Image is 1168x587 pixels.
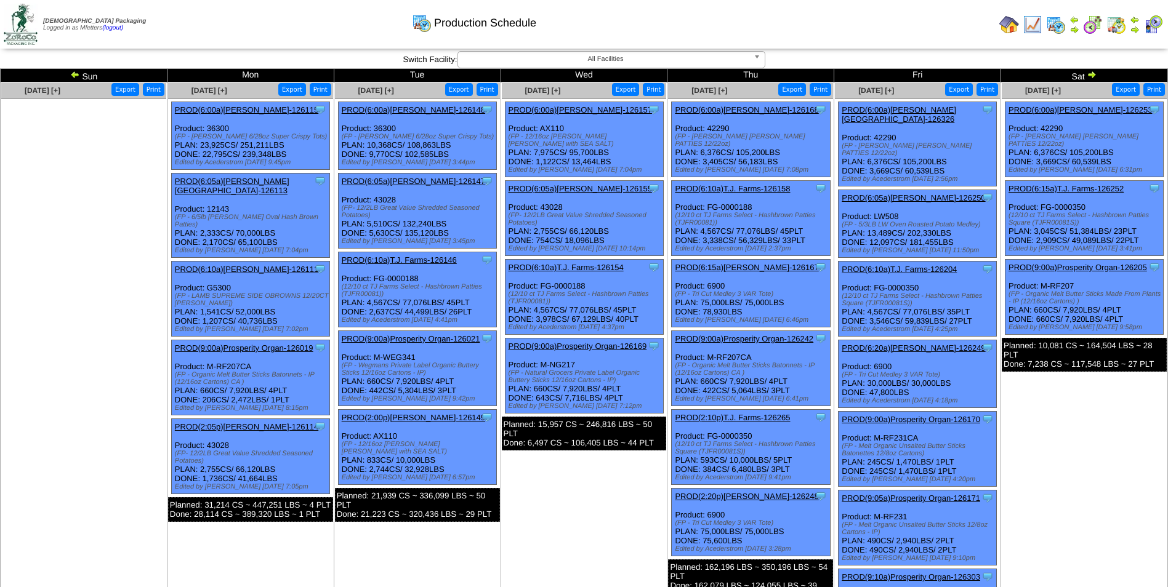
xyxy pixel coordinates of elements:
div: Product: M-RF231 PLAN: 490CS / 2,940LBS / 2PLT DONE: 490CS / 2,940LBS / 2PLT [839,490,997,565]
img: Tooltip [1148,182,1161,194]
div: (FP - 12/16oz [PERSON_NAME] [PERSON_NAME] with SEA SALT) [509,133,663,148]
div: (FP - LAMB SUPREME SIDE OBROWNS 12/20CT [PERSON_NAME]) [175,292,329,307]
img: arrowright.gif [1087,70,1097,79]
div: (FP - Tri Cut Medley 3 VAR Tote) [675,290,829,298]
a: [DATE] [+] [358,86,394,95]
img: arrowleft.gif [1069,15,1079,25]
div: (FP - Tri Cut Medley 3 VAR Tote) [675,519,829,527]
div: Edited by [PERSON_NAME] [DATE] 3:41pm [1009,245,1163,252]
a: PROD(9:00a)Prosperity Organ-126019 [175,343,313,353]
div: (FP - [PERSON_NAME] [PERSON_NAME] PATTIES 12/22oz) [1009,133,1163,148]
td: Fri [834,69,1001,82]
img: arrowleft.gif [1130,15,1140,25]
img: Tooltip [815,261,827,273]
div: Product: 42290 PLAN: 6,376CS / 105,200LBS DONE: 3,669CS / 60,539LBS [1005,102,1164,177]
img: Tooltip [648,182,660,194]
div: Edited by [PERSON_NAME] [DATE] 7:05pm [175,483,329,490]
a: PROD(6:05a)[PERSON_NAME]-126147 [342,177,485,186]
a: PROD(6:00a)[PERSON_NAME]-126115 [175,105,318,114]
button: Print [310,83,331,96]
a: (logout) [102,25,123,31]
span: Production Schedule [434,17,536,30]
td: Sun [1,69,167,82]
span: All Facilities [463,52,749,66]
img: Tooltip [981,263,994,275]
a: [DATE] [+] [525,86,560,95]
div: Product: 36300 PLAN: 10,368CS / 108,863LBS DONE: 9,770CS / 102,585LBS [338,102,496,170]
div: Product: G5300 PLAN: 1,541CS / 52,000LBS DONE: 1,207CS / 40,736LBS [171,262,329,337]
a: PROD(6:20a)[PERSON_NAME]-126249 [842,343,985,353]
img: arrowleft.gif [70,70,80,79]
div: Edited by Acederstrom [DATE] 4:25pm [842,325,996,333]
div: (FP - Organic Melt Butter Sticks Made From Plants - IP (12/16oz Cartons) ) [1009,290,1163,305]
button: Export [945,83,973,96]
a: [DATE] [+] [191,86,227,95]
a: PROD(9:00a)Prosperity Organ-126242 [675,334,813,343]
a: PROD(6:15a)[PERSON_NAME]-126167 [675,263,818,272]
div: Edited by [PERSON_NAME] [DATE] 8:15pm [175,404,329,412]
div: Edited by Acederstrom [DATE] 9:45pm [175,159,329,166]
div: Edited by Acederstrom [DATE] 4:37pm [509,324,663,331]
a: PROD(6:00a)[PERSON_NAME]-126157 [509,105,652,114]
div: Product: M-NG217 PLAN: 660CS / 7,920LBS / 4PLT DONE: 643CS / 7,716LBS / 4PLT [505,338,663,413]
div: Product: FG-0000350 PLAN: 4,567CS / 77,076LBS / 35PLT DONE: 3,546CS / 59,839LBS / 27PLT [839,262,997,337]
img: Tooltip [314,263,326,275]
a: [DATE] [+] [858,86,894,95]
div: Product: 43028 PLAN: 2,755CS / 66,120LBS DONE: 754CS / 18,096LBS [505,181,663,256]
div: (FP - Organic Melt Butter Sticks Batonnets - IP (12/16oz Cartons) CA ) [675,362,829,377]
img: arrowright.gif [1130,25,1140,34]
a: PROD(9:00a)Prosperity Organ-126170 [842,415,980,424]
a: PROD(2:20p)[PERSON_NAME]-126248 [675,492,818,501]
div: Edited by [PERSON_NAME] [DATE] 7:08pm [675,166,829,174]
div: Edited by [PERSON_NAME] [DATE] 6:57pm [342,474,496,481]
div: Edited by [PERSON_NAME] [DATE] 11:50pm [842,247,996,254]
img: Tooltip [815,490,827,502]
img: Tooltip [815,332,827,345]
a: PROD(9:00a)Prosperity Organ-126169 [509,341,647,351]
a: PROD(9:00a)Prosperity Organ-126205 [1009,263,1147,272]
img: line_graph.gif [1023,15,1042,34]
div: Product: 12143 PLAN: 2,333CS / 70,000LBS DONE: 2,170CS / 65,100LBS [171,174,329,258]
div: Edited by Acederstrom [DATE] 9:41pm [675,474,829,481]
td: Thu [667,69,834,82]
button: Export [111,83,139,96]
a: [DATE] [+] [25,86,60,95]
td: Sat [1001,69,1168,82]
div: Product: LW508 PLAN: 13,489CS / 202,330LBS DONE: 12,097CS / 181,455LBS [839,190,997,258]
img: Tooltip [314,103,326,116]
div: Product: FG-0000350 PLAN: 593CS / 10,000LBS / 5PLT DONE: 384CS / 6,480LBS / 3PLT [672,410,830,485]
button: Print [977,83,998,96]
img: Tooltip [815,182,827,194]
div: Planned: 31,214 CS ~ 447,251 LBS ~ 4 PLT Done: 28,114 CS ~ 389,320 LBS ~ 1 PLT [168,497,333,522]
div: (FP - Organic Melt Butter Sticks Batonnets - IP (12/16oz Cartons) CA ) [175,371,329,386]
div: Product: FG-0000188 PLAN: 4,567CS / 77,076LBS / 45PLT DONE: 2,637CS / 44,499LBS / 26PLT [338,252,496,327]
img: Tooltip [981,492,994,504]
div: (FP - 12/16oz [PERSON_NAME] [PERSON_NAME] with SEA SALT) [342,441,496,455]
div: (12/10 ct TJ Farms Select - Hashbrown Patties Square (TJFR00081S)) [675,441,829,455]
img: calendarcustomer.gif [1143,15,1163,34]
img: Tooltip [981,570,994,583]
div: Planned: 15,957 CS ~ 246,816 LBS ~ 50 PLT Done: 6,497 CS ~ 106,405 LBS ~ 44 PLT [502,417,667,450]
div: Edited by [PERSON_NAME] [DATE] 6:41pm [675,395,829,402]
div: Edited by [PERSON_NAME] [DATE] 3:45pm [342,238,496,245]
img: Tooltip [648,103,660,116]
img: Tooltip [481,254,493,266]
div: Edited by [PERSON_NAME] [DATE] 6:31pm [1009,166,1163,174]
img: Tooltip [481,103,493,116]
button: Print [477,83,498,96]
div: Edited by [PERSON_NAME] [DATE] 4:20pm [842,476,996,483]
button: Print [810,83,831,96]
div: (12/10 ct TJ Farms Select - Hashbrown Patties (TJFR00081)) [342,283,496,298]
div: (FP - 5/3LB LW Oven Roasted Potato Medley) [842,221,996,228]
a: PROD(6:05a)[PERSON_NAME]-126250 [842,193,985,202]
div: (FP - Tri Cut Medley 3 VAR Tote) [842,371,996,378]
button: Export [1112,83,1140,96]
img: Tooltip [314,175,326,187]
div: Edited by Acederstrom [DATE] 2:37pm [675,245,829,252]
img: Tooltip [981,103,994,116]
div: Edited by [PERSON_NAME] [DATE] 7:12pm [509,402,663,410]
div: Product: 42290 PLAN: 6,376CS / 105,200LBS DONE: 3,669CS / 60,539LBS [839,102,997,186]
a: PROD(6:10a)T.J. Farms-126146 [342,255,457,265]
